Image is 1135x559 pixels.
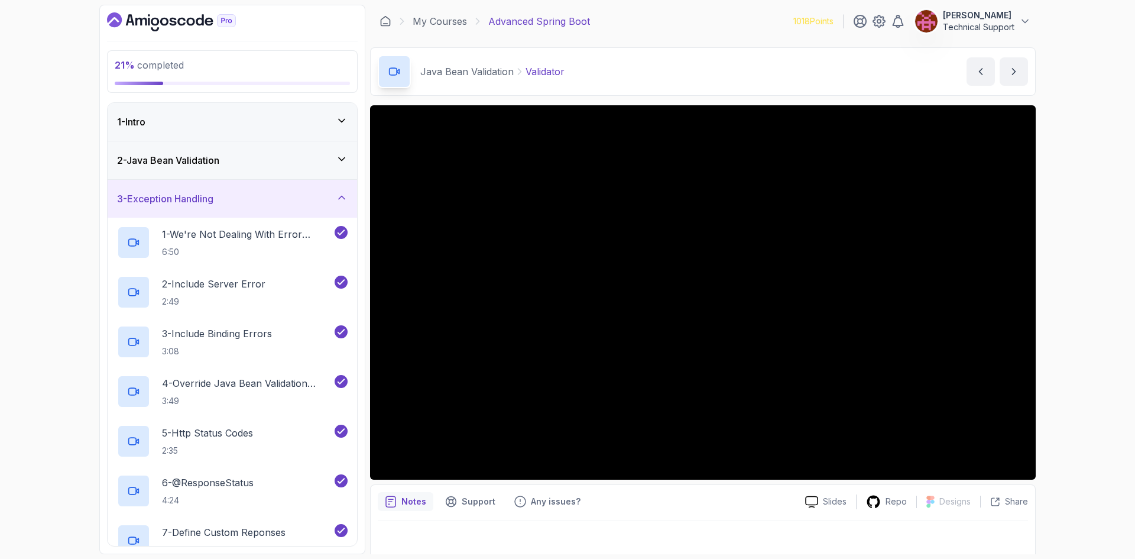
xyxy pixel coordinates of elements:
p: Validator [526,64,565,79]
button: 4-Override Java Bean Validation Messages3:49 [117,375,348,408]
button: 6-@ResponseStatus4:24 [117,474,348,508]
iframe: 6 - Validator [370,105,1036,480]
a: My Courses [413,14,467,28]
p: 2:35 [162,445,253,457]
p: 5 - Http Status Codes [162,426,253,440]
button: 5-Http Status Codes2:35 [117,425,348,458]
button: 1-Intro [108,103,357,141]
p: 2 - Include Server Error [162,277,265,291]
span: completed [115,59,184,71]
span: 21 % [115,59,135,71]
p: 6 - @ResponseStatus [162,476,254,490]
img: user profile image [915,10,938,33]
p: [PERSON_NAME] [943,9,1014,21]
p: 2:49 [162,296,265,308]
button: 2-Java Bean Validation [108,141,357,179]
a: Dashboard [107,12,263,31]
p: 4 - Override Java Bean Validation Messages [162,376,332,390]
button: notes button [378,492,433,511]
button: 1-We're Not Dealing With Error Properply6:50 [117,226,348,259]
p: 3:49 [162,395,332,407]
p: 3:08 [162,345,272,357]
p: 4:24 [162,495,254,506]
button: previous content [967,57,995,86]
button: Feedback button [507,492,588,511]
p: Share [1005,496,1028,508]
a: Slides [796,496,856,508]
p: Technical Support [943,21,1014,33]
p: 7 - Define Custom Reponses [162,525,286,539]
button: user profile image[PERSON_NAME]Technical Support [915,9,1031,33]
button: 2-Include Server Error2:49 [117,276,348,309]
button: 3-Include Binding Errors3:08 [117,325,348,358]
p: Notes [401,496,426,508]
p: 6:50 [162,246,332,258]
p: Slides [823,496,847,508]
button: Share [980,496,1028,508]
a: Repo [857,495,916,509]
p: 5:06 [162,544,286,556]
p: Designs [939,496,971,508]
p: Support [462,496,495,508]
p: Repo [886,496,907,508]
p: Advanced Spring Boot [488,14,590,28]
button: 7-Define Custom Reponses5:06 [117,524,348,557]
p: Any issues? [531,496,581,508]
h3: 2 - Java Bean Validation [117,153,219,167]
a: Dashboard [380,15,391,27]
p: 1 - We're Not Dealing With Error Properply [162,227,332,241]
p: Java Bean Validation [420,64,514,79]
button: Support button [438,492,502,511]
button: next content [1000,57,1028,86]
p: 3 - Include Binding Errors [162,327,272,341]
h3: 1 - Intro [117,115,145,129]
button: 3-Exception Handling [108,180,357,218]
h3: 3 - Exception Handling [117,192,213,206]
p: 1018 Points [793,15,834,27]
